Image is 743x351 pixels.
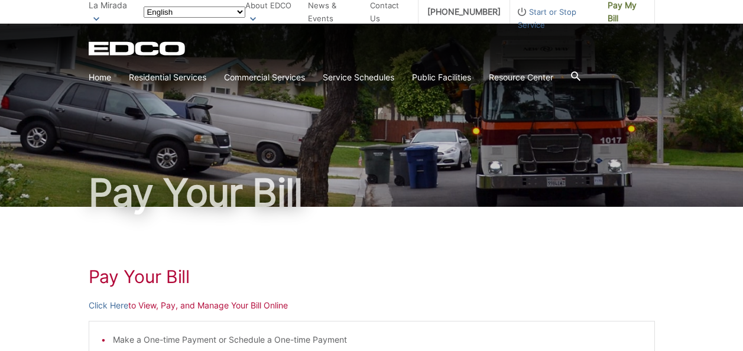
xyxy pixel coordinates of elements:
li: Make a One-time Payment or Schedule a One-time Payment [113,333,643,346]
a: Residential Services [129,71,206,84]
a: Home [89,71,111,84]
a: EDCD logo. Return to the homepage. [89,41,187,56]
h1: Pay Your Bill [89,174,655,212]
a: Resource Center [489,71,553,84]
h1: Pay Your Bill [89,266,655,287]
a: Click Here [89,299,128,312]
p: to View, Pay, and Manage Your Bill Online [89,299,655,312]
a: Public Facilities [412,71,471,84]
select: Select a language [144,6,245,18]
a: Service Schedules [323,71,394,84]
a: Commercial Services [224,71,305,84]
